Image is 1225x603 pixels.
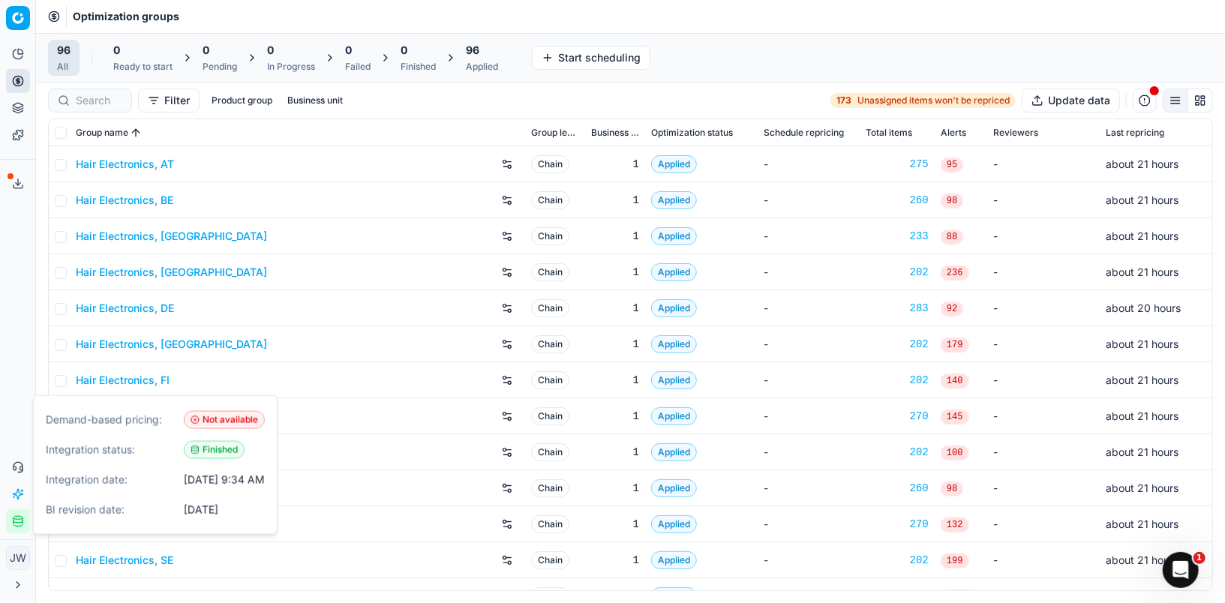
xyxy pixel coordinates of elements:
button: Update data [1022,88,1120,112]
button: Sorted by Group name ascending [128,125,143,140]
span: Chain [531,551,569,569]
div: 1 [591,265,639,280]
span: 88 [941,229,963,244]
td: - [987,290,1100,326]
a: Hair Electronics, FI [76,373,170,388]
a: 270 [866,517,929,532]
span: BI revision date: [46,502,178,517]
button: Business unit [281,91,349,109]
td: - [758,146,860,182]
div: 1 [591,409,639,424]
span: 179 [941,337,969,352]
div: In Progress [267,61,315,73]
div: Applied [466,61,498,73]
a: 233 [866,229,929,244]
a: 260 [866,193,929,208]
div: 1 [591,553,639,568]
td: - [987,254,1100,290]
td: - [758,362,860,398]
span: 140 [941,373,969,388]
span: about 21 hours [1106,517,1178,530]
span: Reviewers [993,127,1038,139]
td: - [987,506,1100,542]
span: Integration date: [46,472,178,487]
span: Applied [651,335,697,353]
span: Group level [531,127,579,139]
div: 202 [866,445,929,460]
span: about 21 hours [1106,229,1178,242]
span: 98 [941,481,963,496]
td: - [987,146,1100,182]
a: Hair Electronics, AT [76,157,174,172]
td: - [987,398,1100,434]
span: Not available [184,411,265,429]
div: 1 [591,157,639,172]
span: Chain [531,515,569,533]
span: 0 [113,43,120,58]
td: - [758,470,860,506]
div: 1 [591,229,639,244]
span: about 21 hours [1106,481,1178,494]
span: about 21 hours [1106,193,1178,206]
a: 275 [866,157,929,172]
span: 100 [941,445,969,460]
span: Applied [651,371,697,389]
a: 202 [866,373,929,388]
td: - [758,434,860,470]
span: about 21 hours [1106,553,1178,566]
span: about 21 hours [1106,373,1178,386]
a: 202 [866,337,929,352]
span: 199 [941,553,969,568]
strong: 173 [836,94,851,106]
td: - [758,254,860,290]
td: - [758,542,860,578]
button: Start scheduling [532,46,650,70]
div: 1 [591,481,639,496]
span: Unassigned items won't be repriced [857,94,1010,106]
div: 1 [591,445,639,460]
a: 270 [866,409,929,424]
span: Applied [651,299,697,317]
a: Hair Electronics, BE [76,193,173,208]
span: 0 [267,43,274,58]
span: 145 [941,409,969,424]
a: Hair Electronics, DE [76,301,174,316]
a: 260 [866,481,929,496]
a: Hair Electronics, [GEOGRAPHIC_DATA] [76,337,267,352]
span: about 21 hours [1106,337,1178,350]
button: Product group [206,91,278,109]
span: JW [7,547,29,569]
span: Chain [531,371,569,389]
span: Optimization status [651,127,733,139]
div: 283 [866,301,929,316]
div: [DATE] [184,502,218,517]
span: about 21 hours [1106,589,1178,602]
span: Chain [531,155,569,173]
td: - [758,218,860,254]
span: Applied [651,191,697,209]
span: Applied [651,263,697,281]
a: Hair Electronics, SE [76,553,173,568]
a: Hair Electronics, [GEOGRAPHIC_DATA] [76,265,267,280]
span: Integration status: [46,442,178,457]
span: 132 [941,517,969,532]
input: Search [76,93,122,108]
div: 1 [591,193,639,208]
span: Schedule repricing [764,127,844,139]
div: 202 [866,553,929,568]
button: Filter [138,88,200,112]
div: 1 [591,337,639,352]
span: Finished [184,441,245,459]
td: - [758,506,860,542]
a: Hair Electronics, [GEOGRAPHIC_DATA] [76,229,267,244]
span: 236 [941,265,969,280]
div: 1 [591,301,639,316]
iframe: Intercom live chat [1163,552,1199,588]
td: - [987,470,1100,506]
a: 202 [866,265,929,280]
